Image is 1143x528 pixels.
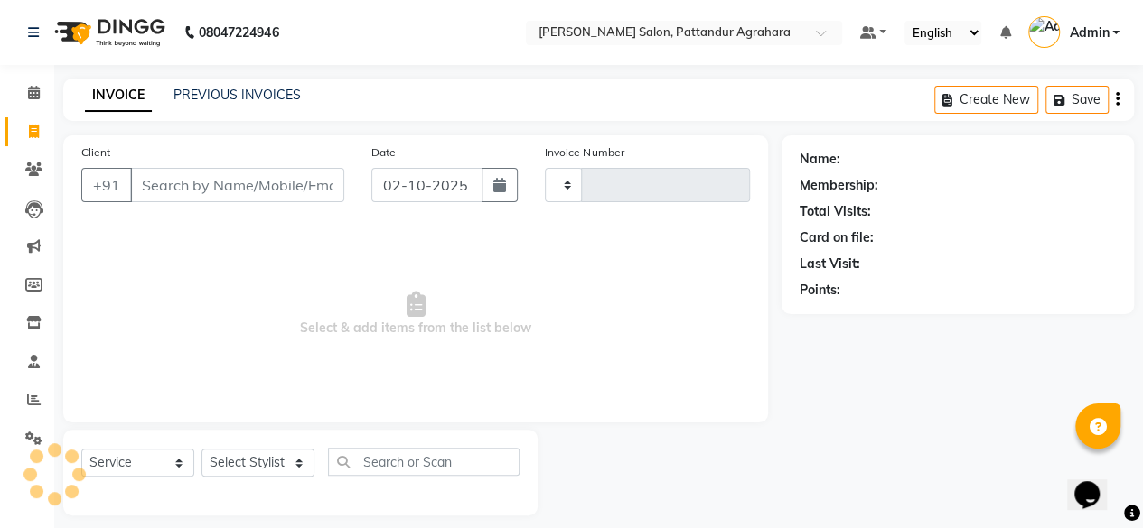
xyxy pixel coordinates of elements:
[800,228,874,247] div: Card on file:
[800,202,871,221] div: Total Visits:
[81,168,132,202] button: +91
[46,7,170,58] img: logo
[85,79,152,112] a: INVOICE
[81,144,110,161] label: Client
[173,87,301,103] a: PREVIOUS INVOICES
[81,224,750,404] span: Select & add items from the list below
[328,448,520,476] input: Search or Scan
[130,168,344,202] input: Search by Name/Mobile/Email/Code
[1028,16,1060,48] img: Admin
[800,281,840,300] div: Points:
[199,7,278,58] b: 08047224946
[371,144,396,161] label: Date
[1069,23,1109,42] span: Admin
[800,150,840,169] div: Name:
[934,86,1038,114] button: Create New
[545,144,623,161] label: Invoice Number
[1067,456,1125,510] iframe: chat widget
[800,255,860,273] div: Last Visit:
[1045,86,1109,114] button: Save
[800,176,878,195] div: Membership:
